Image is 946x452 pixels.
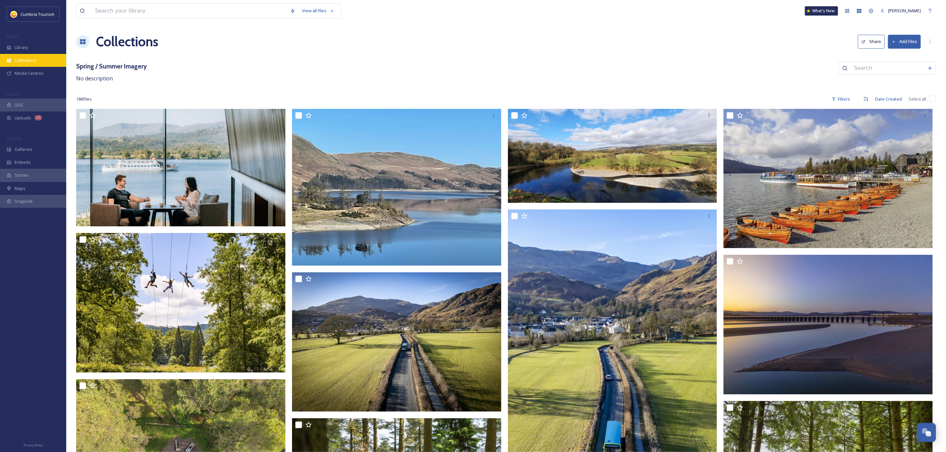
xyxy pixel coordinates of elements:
[917,423,936,442] button: Open Chat
[15,198,33,204] span: SnapLink
[292,109,501,266] img: Haweswater.JPG
[909,96,926,102] span: Select all
[92,4,287,18] input: Search your library
[15,115,31,121] span: Uploads
[872,93,905,106] div: Date Created
[723,109,933,249] img: 0H0A2459.jpg
[7,34,18,39] span: MEDIA
[877,4,924,17] a: [PERSON_NAME]
[15,70,44,76] span: Media Centres
[24,443,43,447] span: Privacy Policy
[11,11,17,18] img: images.jpg
[76,75,113,82] span: No description
[21,11,54,17] span: Cumbria Tourism
[888,35,921,48] button: Add Files
[76,233,285,373] img: 0Z9_0183-2.jpg
[24,441,43,449] a: Privacy Policy
[299,4,337,17] a: View all files
[292,272,501,412] img: CUMBRIATOURISM_2025_JONNYGIOS_CONISTON_2.jpg
[15,44,28,51] span: Library
[508,109,717,203] img: Ruskins View.JPG
[15,146,32,153] span: Galleries
[15,102,24,108] span: UGC
[7,92,21,97] span: COLLECT
[828,93,853,106] div: Filters
[888,8,921,14] span: [PERSON_NAME]
[15,159,31,165] span: Embeds
[858,35,885,48] button: Share
[805,6,838,16] a: What's New
[723,255,933,394] img: CUMBRIATOURISM_2025_JONNYGIOS_ARNSIDE_14.jpg
[76,109,285,227] img: ext_1747303851.885937_colin.fox@englishlakes.co.uk-Low Wood Bay - View of lake from The Atrium.jpg
[96,32,158,52] a: Collections
[15,185,25,192] span: Maps
[15,57,36,64] span: Collections
[851,61,924,75] input: Search
[76,96,92,102] span: 186 file s
[34,115,42,120] div: 10
[7,136,22,141] span: WIDGETS
[15,172,29,178] span: Stories
[76,62,147,71] h3: Spring / Summer Imagery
